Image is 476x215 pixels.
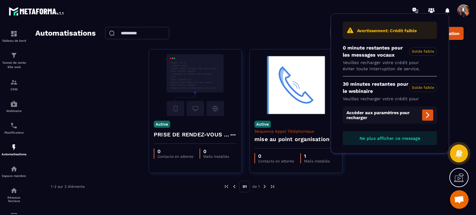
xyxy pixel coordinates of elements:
h2: Automatisations [35,27,96,40]
h4: mise au point organisation [254,135,329,144]
p: Automatisations [2,153,26,156]
a: automationsautomationsWebinaire [2,96,26,117]
p: Webinaire [2,109,26,113]
span: Solde faible [409,84,437,92]
a: social-networksocial-networkRéseaux Sociaux [2,182,26,207]
p: Tableau de bord [2,39,26,42]
span: Solde faible [409,47,437,56]
a: schedulerschedulerPlanificateur [2,117,26,139]
p: 1-2 sur 2 éléments [51,184,85,189]
p: Réseaux Sociaux [2,196,26,203]
a: formationformationCRM [2,74,26,96]
p: Mails installés [203,154,229,159]
img: logo [9,6,64,17]
a: formationformationTableau de bord [2,25,26,47]
button: Ne plus afficher ce message [343,131,437,145]
span: Ne plus afficher ce message [359,136,420,141]
img: automations [10,100,18,108]
p: Mails installés [304,159,330,163]
p: de 1 [252,184,260,189]
p: 0 [258,153,294,159]
img: social-network [10,187,18,194]
p: 1 [304,153,330,159]
span: Accéder aux paramètres pour recharger [343,106,437,124]
img: formation [10,79,18,86]
a: formationformationTunnel de vente Site web [2,47,26,74]
p: Tunnel de vente Site web [2,61,26,69]
p: Contacts en attente [157,154,193,159]
p: CRM [2,88,26,91]
p: Active [254,121,271,128]
p: Planificateur [2,131,26,134]
p: 30 minutes restantes pour le webinaire [343,81,437,95]
img: automation-background [154,54,237,116]
img: formation [10,52,18,59]
p: Contacts en attente [258,159,294,163]
div: Ouvrir le chat [450,190,469,209]
img: automation-background [254,54,337,116]
p: Active [154,121,170,128]
img: next [262,184,267,189]
img: automations [10,144,18,151]
img: formation [10,30,18,37]
img: next [270,184,275,189]
h4: PRISE DE RENDEZ-VOUS ORGANISATION [154,130,229,139]
p: 0 [157,148,193,154]
p: 0 [203,148,229,154]
img: prev [231,184,237,189]
p: 01 [239,181,250,192]
img: automations [10,165,18,173]
p: Veuillez recharger votre crédit pour éviter toute interruption de service. [343,96,437,108]
img: prev [224,184,229,189]
a: automationsautomationsAutomatisations [2,139,26,161]
p: Veuillez recharger votre crédit pour éviter toute interruption de service. [343,60,437,72]
p: 0 minute restantes pour les messages vocaux [343,45,437,58]
p: Avertissement: Crédit faible [357,28,417,34]
p: Espace membre [2,174,26,178]
p: Séquence Appel Téléphonique [254,129,337,134]
img: scheduler [10,122,18,129]
a: automationsautomationsEspace membre [2,161,26,182]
